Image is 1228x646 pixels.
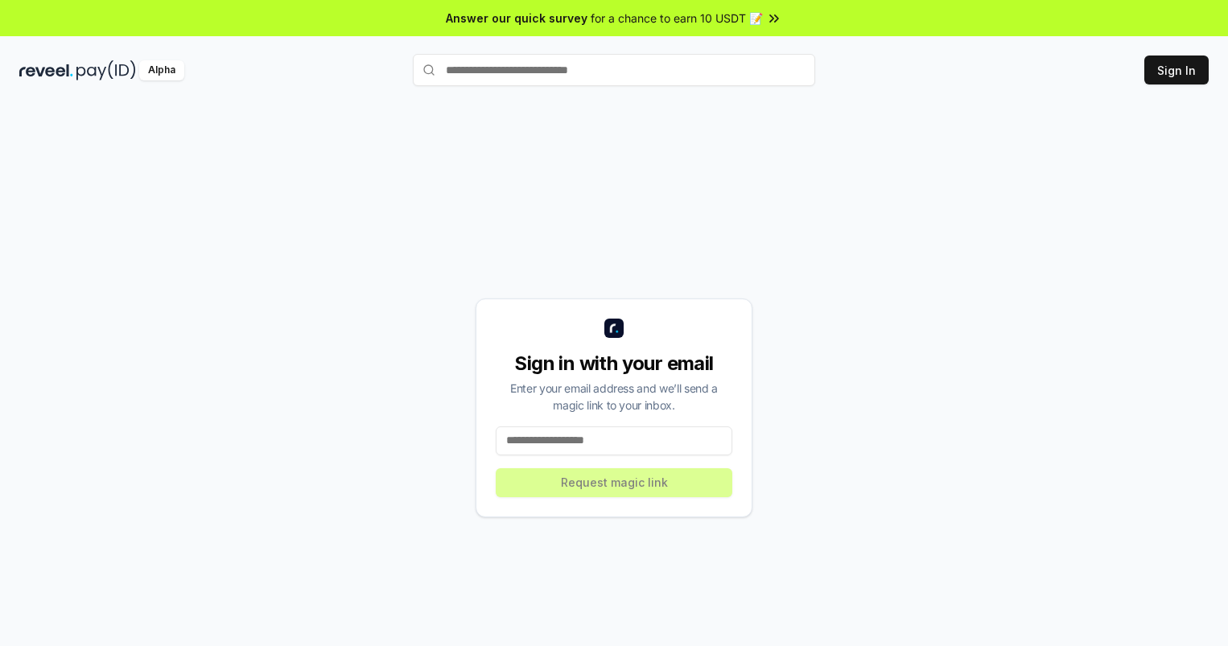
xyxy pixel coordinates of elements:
img: pay_id [76,60,136,80]
div: Sign in with your email [496,351,732,376]
div: Enter your email address and we’ll send a magic link to your inbox. [496,380,732,414]
span: Answer our quick survey [446,10,587,27]
img: reveel_dark [19,60,73,80]
img: logo_small [604,319,624,338]
span: for a chance to earn 10 USDT 📝 [591,10,763,27]
div: Alpha [139,60,184,80]
button: Sign In [1144,56,1209,84]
